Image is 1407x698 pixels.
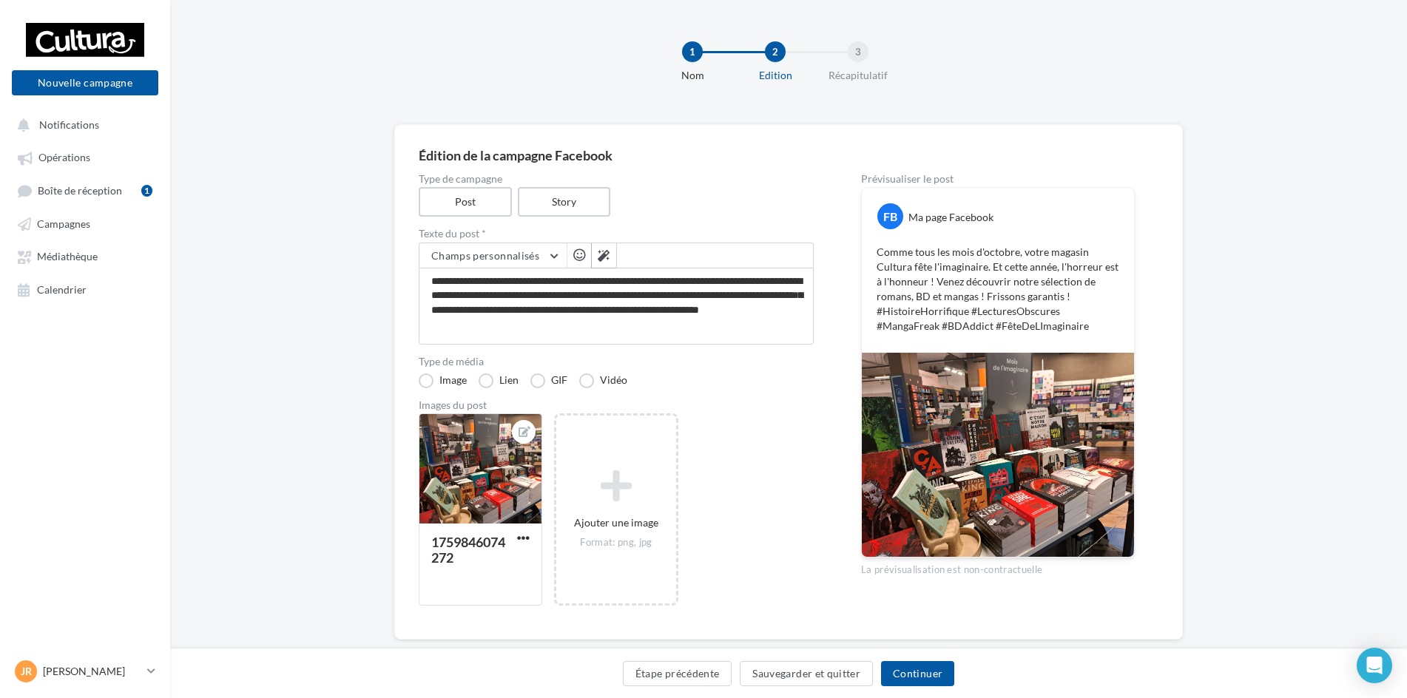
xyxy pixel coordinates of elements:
a: Médiathèque [9,243,161,269]
div: Nom [645,68,740,83]
span: Champs personnalisés [431,249,539,262]
label: Type de campagne [419,174,814,184]
label: GIF [530,373,567,388]
span: Opérations [38,152,90,164]
a: JR [PERSON_NAME] [12,657,158,685]
button: Sauvegarder et quitter [740,661,873,686]
label: Story [518,187,611,217]
button: Champs personnalisés [419,243,567,268]
div: 3 [848,41,868,62]
button: Nouvelle campagne [12,70,158,95]
button: Notifications [9,111,155,138]
div: Open Intercom Messenger [1357,648,1392,683]
label: Lien [479,373,519,388]
div: FB [877,203,903,229]
div: 1759846074272 [431,534,505,566]
div: 1 [141,185,152,197]
a: Boîte de réception1 [9,177,161,204]
div: Ma page Facebook [908,210,993,225]
label: Type de média [419,356,814,367]
div: 2 [765,41,786,62]
span: Médiathèque [37,251,98,263]
button: Continuer [881,661,954,686]
label: Vidéo [579,373,627,388]
div: La prévisualisation est non-contractuelle [861,558,1135,577]
div: Prévisualiser le post [861,174,1135,184]
button: Étape précédente [623,661,732,686]
label: Image [419,373,467,388]
div: Récapitulatif [811,68,905,83]
div: Images du post [419,400,814,410]
p: [PERSON_NAME] [43,664,141,679]
span: Boîte de réception [38,184,122,197]
span: Calendrier [37,283,87,296]
span: JR [21,664,32,679]
a: Campagnes [9,210,161,237]
label: Post [419,187,512,217]
div: 1 [682,41,703,62]
label: Texte du post * [419,228,814,239]
a: Opérations [9,143,161,170]
div: Edition [728,68,823,83]
p: Comme tous les mois d'octobre, votre magasin Cultura fête l'imaginaire. Et cette année, l'horreur... [877,245,1119,333]
div: Édition de la campagne Facebook [419,149,1158,162]
span: Campagnes [37,217,90,230]
a: Calendrier [9,276,161,302]
span: Notifications [39,118,99,131]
